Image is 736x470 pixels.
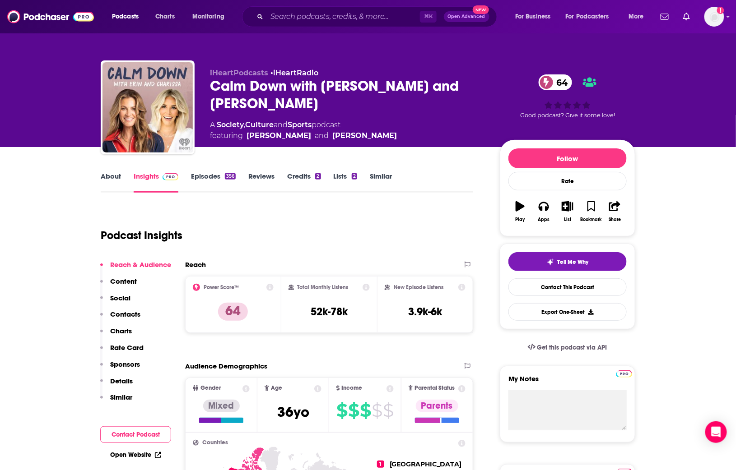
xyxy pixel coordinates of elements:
[629,10,644,23] span: More
[100,393,132,410] button: Similar
[704,7,724,27] img: User Profile
[537,344,607,351] span: Get this podcast via API
[225,173,236,180] div: 356
[110,377,133,385] p: Details
[360,403,371,418] span: $
[186,9,236,24] button: open menu
[191,172,236,193] a: Episodes356
[210,130,397,141] span: featuring
[705,421,727,443] div: Open Intercom Messenger
[270,69,318,77] span: •
[271,385,282,391] span: Age
[274,120,288,129] span: and
[538,217,550,222] div: Apps
[203,400,240,412] div: Mixed
[616,369,632,378] a: Pro website
[100,310,140,327] button: Contacts
[408,305,442,318] h3: 3.9k-6k
[110,277,137,286] p: Content
[185,260,206,269] h2: Reach
[508,374,627,390] label: My Notes
[581,217,602,222] div: Bookmark
[110,451,161,459] a: Open Website
[110,343,144,352] p: Rate Card
[508,172,627,190] div: Rate
[110,260,171,269] p: Reach & Audience
[204,284,239,290] h2: Power Score™
[149,9,180,24] a: Charts
[566,10,609,23] span: For Podcasters
[539,74,573,90] a: 64
[248,172,275,193] a: Reviews
[556,195,579,228] button: List
[680,9,694,24] a: Show notifications dropdown
[287,172,321,193] a: Credits2
[298,284,349,290] h2: Total Monthly Listens
[622,9,655,24] button: open menu
[508,278,627,296] a: Contact This Podcast
[288,120,312,129] a: Sports
[134,172,178,193] a: InsightsPodchaser Pro
[717,7,724,14] svg: Add a profile image
[508,195,532,228] button: Play
[390,460,462,468] span: [GEOGRAPHIC_DATA]
[277,403,309,421] span: 36 yo
[100,426,171,443] button: Contact Podcast
[217,120,244,129] a: Society
[155,10,175,23] span: Charts
[247,130,311,141] a: Charissa Thompson
[348,403,359,418] span: $
[548,74,573,90] span: 64
[112,10,139,23] span: Podcasts
[163,173,178,180] img: Podchaser Pro
[192,10,224,23] span: Monitoring
[110,360,140,369] p: Sponsors
[564,217,571,222] div: List
[185,362,267,370] h2: Audience Demographics
[704,7,724,27] span: Logged in as alignPR
[110,393,132,401] p: Similar
[508,303,627,321] button: Export One-Sheet
[500,69,635,125] div: 64Good podcast? Give it some love!
[106,9,150,24] button: open menu
[110,310,140,318] p: Contacts
[609,217,621,222] div: Share
[218,303,248,321] p: 64
[521,336,615,359] a: Get this podcast via API
[100,377,133,393] button: Details
[473,5,489,14] span: New
[110,327,132,335] p: Charts
[200,385,221,391] span: Gender
[394,284,443,290] h2: New Episode Listens
[334,172,357,193] a: Lists2
[315,173,321,180] div: 2
[520,112,615,119] span: Good podcast? Give it some love!
[560,9,622,24] button: open menu
[100,343,144,360] button: Rate Card
[315,130,329,141] span: and
[704,7,724,27] button: Show profile menu
[100,260,171,277] button: Reach & Audience
[616,370,632,378] img: Podchaser Pro
[102,62,193,152] img: Calm Down with Erin and Charissa
[273,69,318,77] a: iHeartRadio
[244,120,245,129] span: ,
[372,403,382,418] span: $
[100,277,137,294] button: Content
[416,400,458,412] div: Parents
[267,9,420,24] input: Search podcasts, credits, & more...
[444,11,489,22] button: Open AdvancedNew
[210,120,397,141] div: A podcast
[336,403,347,418] span: $
[210,69,268,77] span: iHeartPodcasts
[377,461,384,468] span: 1
[7,8,94,25] img: Podchaser - Follow, Share and Rate Podcasts
[420,11,437,23] span: ⌘ K
[558,258,589,266] span: Tell Me Why
[100,294,130,310] button: Social
[657,9,672,24] a: Show notifications dropdown
[311,305,348,318] h3: 52k-78k
[508,252,627,271] button: tell me why sparkleTell Me Why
